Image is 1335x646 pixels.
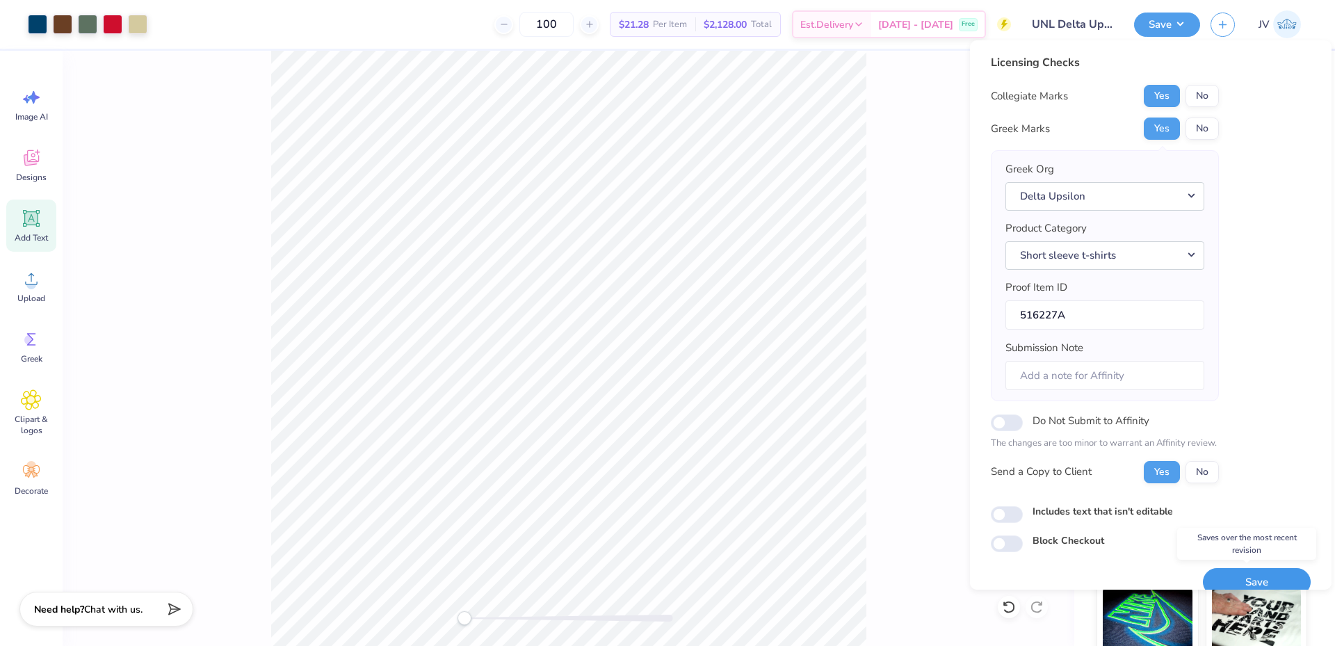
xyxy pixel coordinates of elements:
span: Est. Delivery [800,17,853,32]
span: Clipart & logos [8,414,54,436]
label: Block Checkout [1033,533,1104,548]
span: Decorate [15,485,48,496]
img: Jo Vincent [1273,10,1301,38]
label: Submission Note [1005,340,1083,356]
div: Licensing Checks [991,54,1219,71]
div: Accessibility label [458,611,471,625]
button: Save [1203,568,1311,597]
label: Product Category [1005,220,1087,236]
span: [DATE] - [DATE] [878,17,953,32]
input: Untitled Design [1021,10,1124,38]
input: – – [519,12,574,37]
span: $21.28 [619,17,649,32]
button: No [1186,85,1219,107]
div: Greek Marks [991,121,1050,137]
span: $2,128.00 [704,17,747,32]
div: Saves over the most recent revision [1177,528,1316,560]
label: Includes text that isn't editable [1033,504,1173,519]
label: Greek Org [1005,161,1054,177]
button: Delta Upsilon [1005,182,1204,211]
span: Total [751,17,772,32]
strong: Need help? [34,603,84,616]
div: Send a Copy to Client [991,464,1092,480]
input: Add a note for Affinity [1005,361,1204,391]
div: Collegiate Marks [991,88,1068,104]
span: JV [1259,17,1270,33]
button: Save [1134,13,1200,37]
span: Free [962,19,975,29]
button: Yes [1144,85,1180,107]
span: Designs [16,172,47,183]
a: JV [1252,10,1307,38]
span: Add Text [15,232,48,243]
label: Proof Item ID [1005,280,1067,296]
button: No [1186,461,1219,483]
span: Greek [21,353,42,364]
span: Image AI [15,111,48,122]
label: Do Not Submit to Affinity [1033,412,1149,430]
button: Short sleeve t-shirts [1005,241,1204,270]
button: Yes [1144,118,1180,140]
button: Yes [1144,461,1180,483]
p: The changes are too minor to warrant an Affinity review. [991,437,1219,451]
button: No [1186,118,1219,140]
span: Upload [17,293,45,304]
span: Per Item [653,17,687,32]
span: Chat with us. [84,603,143,616]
